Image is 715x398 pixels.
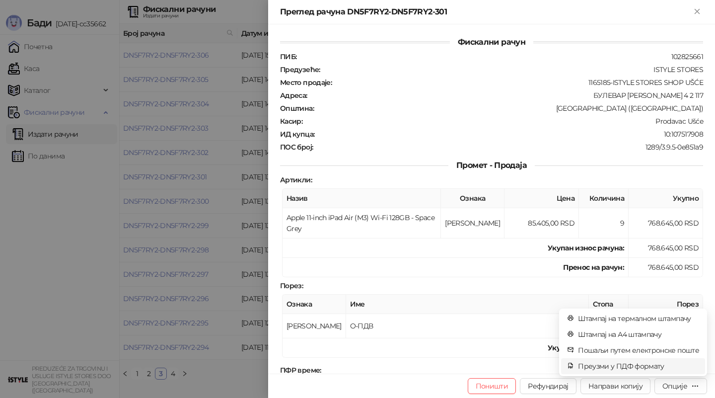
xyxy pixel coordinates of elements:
[333,78,704,87] div: 1165185-ISTYLE STORES SHOP UŠĆE
[654,378,707,394] button: Опције
[308,91,704,100] div: БУЛЕВАР [PERSON_NAME] 4 2 117
[280,91,307,100] strong: Адреса :
[520,378,576,394] button: Рефундирај
[579,189,629,208] th: Количина
[629,208,703,239] td: 768.645,00 RSD
[548,343,624,352] strong: Укупан износ пореза:
[578,345,699,356] span: Пошаљи путем електронске поште
[283,314,346,338] td: [PERSON_NAME]
[297,52,704,61] div: 102825661
[448,160,535,170] span: Промет - Продаја
[280,175,312,184] strong: Артикли :
[629,295,703,314] th: Порез
[578,313,699,324] span: Штампај на термалном штампачу
[280,65,320,74] strong: Предузеће :
[314,143,704,152] div: 1289/3.9.5-0e851a9
[283,208,441,239] td: Apple 11-inch iPad Air (M3) Wi-Fi 128GB - Space Grey
[504,208,579,239] td: 85.405,00 RSD
[283,295,346,314] th: Ознака
[578,329,699,340] span: Штампај на А4 штампачу
[346,295,589,314] th: Име
[303,117,704,126] div: Prodavac Ušće
[629,189,703,208] th: Укупно
[548,243,624,252] strong: Укупан износ рачуна :
[441,208,504,239] td: [PERSON_NAME]
[589,295,629,314] th: Стопа
[280,143,313,152] strong: ПОС број :
[563,263,624,272] strong: Пренос на рачун :
[280,6,691,18] div: Преглед рачуна DN5F7RY2-DN5F7RY2-301
[588,382,643,391] span: Направи копију
[691,6,703,18] button: Close
[450,37,533,47] span: Фискални рачун
[280,78,332,87] strong: Место продаје :
[322,366,704,375] div: [DATE] 13:52:57
[283,189,441,208] th: Назив
[315,130,704,139] div: 10:107517908
[504,189,579,208] th: Цена
[280,130,314,139] strong: ИД купца :
[280,52,296,61] strong: ПИБ :
[578,361,699,372] span: Преузми у ПДФ формату
[280,117,302,126] strong: Касир :
[468,378,516,394] button: Поништи
[315,104,704,113] div: [GEOGRAPHIC_DATA] ([GEOGRAPHIC_DATA])
[579,208,629,239] td: 9
[662,382,687,391] div: Опције
[580,378,650,394] button: Направи копију
[321,65,704,74] div: ISTYLE STORES
[280,104,314,113] strong: Општина :
[280,281,303,290] strong: Порез :
[629,239,703,258] td: 768.645,00 RSD
[346,314,589,338] td: О-ПДВ
[280,366,321,375] strong: ПФР време :
[441,189,504,208] th: Ознака
[629,258,703,277] td: 768.645,00 RSD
